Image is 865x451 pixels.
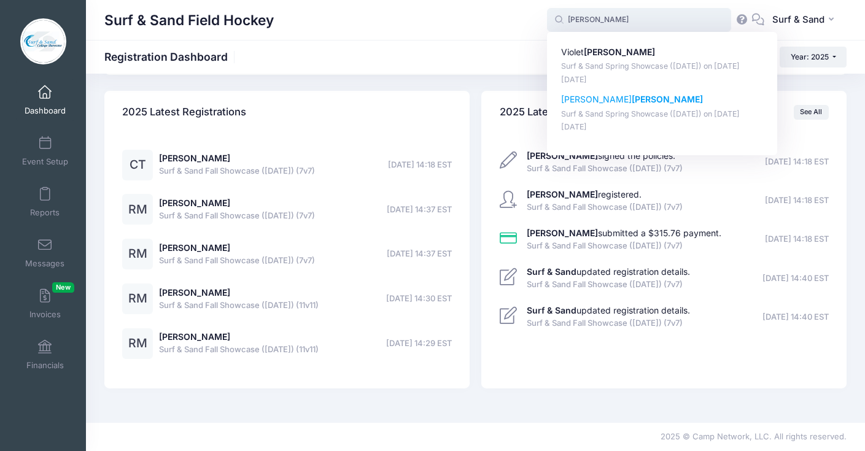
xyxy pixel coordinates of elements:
input: Search by First Name, Last Name, or Email... [547,8,731,33]
p: [DATE] [561,74,764,86]
span: [DATE] 14:18 EST [765,195,829,207]
strong: Surf & Sand [527,266,576,277]
a: [PERSON_NAME] [159,287,230,298]
span: Messages [25,258,64,269]
h4: 2025 Latest Activity [500,94,598,129]
span: Dashboard [25,106,66,116]
a: [PERSON_NAME]registered. [527,189,642,199]
span: [DATE] 14:18 EST [765,233,829,245]
div: RM [122,194,153,225]
span: Surf & Sand Fall Showcase ([DATE]) (7v7) [527,240,721,252]
a: RM [122,249,153,260]
span: Surf & Sand Fall Showcase ([DATE]) (7v7) [527,317,690,330]
div: RM [122,283,153,314]
strong: [PERSON_NAME] [527,189,598,199]
span: Surf & Sand Fall Showcase ([DATE]) (7v7) [159,255,315,267]
strong: [PERSON_NAME] [584,47,655,57]
a: Financials [16,333,74,376]
span: 2025 © Camp Network, LLC. All rights reserved. [661,431,847,441]
span: [DATE] 14:40 EST [762,311,829,323]
span: Surf & Sand [772,13,824,26]
span: Event Setup [22,156,68,167]
strong: [PERSON_NAME] [632,94,703,104]
span: [DATE] 14:18 EST [388,159,452,171]
p: [PERSON_NAME] [561,93,764,106]
span: Surf & Sand Fall Showcase ([DATE]) (11v11) [159,299,319,312]
span: [DATE] 14:29 EST [386,337,452,350]
div: CT [122,150,153,180]
h4: 2025 Latest Registrations [122,94,246,129]
span: Surf & Sand Fall Showcase ([DATE]) (11v11) [159,344,319,356]
a: [PERSON_NAME] [159,198,230,208]
a: [PERSON_NAME] [159,331,230,342]
a: [PERSON_NAME]signed the policies. [527,150,675,161]
strong: Surf & Sand [527,305,576,315]
a: RM [122,205,153,215]
span: Surf & Sand Fall Showcase ([DATE]) (7v7) [527,279,690,291]
a: Surf & Sandupdated registration details. [527,305,690,315]
a: Messages [16,231,74,274]
span: Surf & Sand Fall Showcase ([DATE]) (7v7) [159,210,315,222]
img: Surf & Sand Field Hockey [20,18,66,64]
span: [DATE] 14:37 EST [387,204,452,216]
span: New [52,282,74,293]
p: [DATE] [561,121,764,133]
a: Dashboard [16,79,74,121]
p: Surf & Sand Spring Showcase ([DATE]) on [DATE] [561,109,764,120]
span: [DATE] 14:40 EST [762,272,829,285]
p: Violet [561,46,764,59]
strong: [PERSON_NAME] [527,228,598,238]
a: CT [122,160,153,171]
a: Surf & Sandupdated registration details. [527,266,690,277]
a: InvoicesNew [16,282,74,325]
a: RM [122,294,153,304]
button: Surf & Sand [764,6,847,34]
p: Surf & Sand Spring Showcase ([DATE]) on [DATE] [561,61,764,72]
a: Reports [16,180,74,223]
span: Invoices [29,309,61,320]
div: RM [122,328,153,359]
div: RM [122,239,153,269]
span: Surf & Sand Fall Showcase ([DATE]) (7v7) [159,165,315,177]
span: [DATE] 14:18 EST [765,156,829,168]
span: Reports [30,207,60,218]
span: Financials [26,360,64,371]
h1: Registration Dashboard [104,50,238,63]
span: [DATE] 14:30 EST [386,293,452,305]
a: RM [122,339,153,349]
a: [PERSON_NAME] [159,242,230,253]
a: Event Setup [16,129,74,172]
h1: Surf & Sand Field Hockey [104,6,274,34]
span: Year: 2025 [791,52,829,61]
span: Surf & Sand Fall Showcase ([DATE]) (7v7) [527,163,683,175]
span: Surf & Sand Fall Showcase ([DATE]) (7v7) [527,201,683,214]
span: [DATE] 14:37 EST [387,248,452,260]
a: [PERSON_NAME] [159,153,230,163]
strong: [PERSON_NAME] [527,150,598,161]
button: Year: 2025 [780,47,847,67]
a: [PERSON_NAME]submitted a $315.76 payment. [527,228,721,238]
a: See All [794,105,829,120]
